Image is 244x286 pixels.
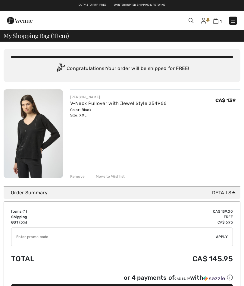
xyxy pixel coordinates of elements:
[11,220,92,225] td: GST (5%)
[189,18,194,23] img: Search
[220,19,222,24] span: 1
[92,209,233,214] td: CA$ 139.00
[124,274,233,282] div: or 4 payments of with
[92,249,233,269] td: CA$ 145.95
[11,228,216,246] input: Promo code
[24,209,26,214] span: 1
[11,209,92,214] td: Items ( )
[11,63,233,75] div: Congratulations! Your order will be shipped for FREE!
[11,274,233,284] div: or 4 payments ofCA$ 36.49withSezzle Click to learn more about Sezzle
[216,234,228,240] span: Apply
[70,107,167,118] div: Color: Black Size: XXL
[230,18,236,24] img: Menu
[70,94,167,100] div: [PERSON_NAME]
[4,89,63,178] img: V-Neck Pullover with Jewel Style 254966
[91,174,125,179] div: Move to Wishlist
[174,277,190,281] span: CA$ 36.49
[70,100,167,106] a: V-Neck Pullover with Jewel Style 254966
[11,249,92,269] td: Total
[92,220,233,225] td: CA$ 6.95
[53,31,55,39] span: 1
[7,17,33,23] a: 1ère Avenue
[92,214,233,220] td: Free
[212,189,238,196] span: Details
[4,33,69,39] span: My Shopping Bag ( Item)
[55,63,67,75] img: Congratulation2.svg
[213,17,222,24] a: 1
[11,214,92,220] td: Shipping
[70,174,85,179] div: Remove
[215,97,236,103] span: CA$ 139
[11,189,238,196] div: Order Summary
[213,18,218,24] img: Shopping Bag
[203,276,225,281] img: Sezzle
[201,18,206,24] img: My Info
[7,14,33,27] img: 1ère Avenue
